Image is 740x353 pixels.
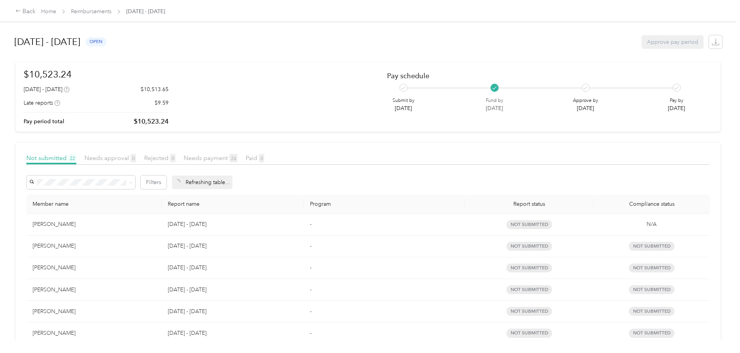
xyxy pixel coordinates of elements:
[486,97,503,104] p: Fund by
[304,195,465,214] th: Program
[15,7,36,16] div: Back
[172,176,232,189] div: Refreshing table...
[506,307,552,316] span: not submitted
[506,220,552,229] span: not submitted
[573,97,598,104] p: Approve by
[33,329,155,338] div: [PERSON_NAME]
[486,104,503,112] p: [DATE]
[506,329,552,338] span: not submitted
[304,236,465,257] td: -
[162,195,303,214] th: Report name
[170,154,176,162] span: 0
[259,154,264,162] span: 0
[14,33,80,51] h1: [DATE] - [DATE]
[24,117,64,126] p: Pay period total
[629,242,675,251] span: Not submitted
[84,154,136,162] span: Needs approval
[155,99,169,107] p: $9.59
[168,329,297,338] p: [DATE] - [DATE]
[33,307,155,316] div: [PERSON_NAME]
[304,322,465,344] td: -
[168,286,297,294] p: [DATE] - [DATE]
[168,242,297,250] p: [DATE] - [DATE]
[573,104,598,112] p: [DATE]
[168,263,297,272] p: [DATE] - [DATE]
[41,8,56,15] a: Home
[506,242,552,251] span: not submitted
[33,286,155,294] div: [PERSON_NAME]
[392,104,415,112] p: [DATE]
[594,214,710,236] td: N/A
[168,220,297,229] p: [DATE] - [DATE]
[629,307,675,316] span: Not submitted
[26,154,76,162] span: Not submitted
[184,154,237,162] span: Needs payment
[24,99,60,107] div: Late reports
[24,67,169,81] h1: $10,523.24
[304,257,465,279] td: -
[134,117,169,126] p: $10,523.24
[506,263,552,272] span: not submitted
[168,307,297,316] p: [DATE] - [DATE]
[471,201,588,207] span: Report status
[600,201,704,207] span: Compliance status
[304,301,465,322] td: -
[71,8,112,15] a: Reimbursements
[668,97,685,104] p: Pay by
[33,201,155,207] div: Member name
[506,285,552,294] span: not submitted
[33,242,155,250] div: [PERSON_NAME]
[668,104,685,112] p: [DATE]
[68,154,76,162] span: 22
[131,154,136,162] span: 0
[629,329,675,338] span: Not submitted
[629,263,675,272] span: Not submitted
[33,263,155,272] div: [PERSON_NAME]
[392,97,415,104] p: Submit by
[304,214,465,236] td: -
[24,85,69,93] div: [DATE] - [DATE]
[697,310,740,353] iframe: Everlance-gr Chat Button Frame
[126,7,165,15] span: [DATE] - [DATE]
[144,154,176,162] span: Rejected
[26,195,162,214] th: Member name
[229,154,237,162] span: 26
[387,72,699,80] h2: Pay schedule
[86,37,107,46] span: open
[141,176,167,189] button: Filters
[304,279,465,301] td: -
[629,285,675,294] span: Not submitted
[141,85,169,93] p: $10,513.65
[246,154,264,162] span: Paid
[33,220,155,229] div: [PERSON_NAME]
